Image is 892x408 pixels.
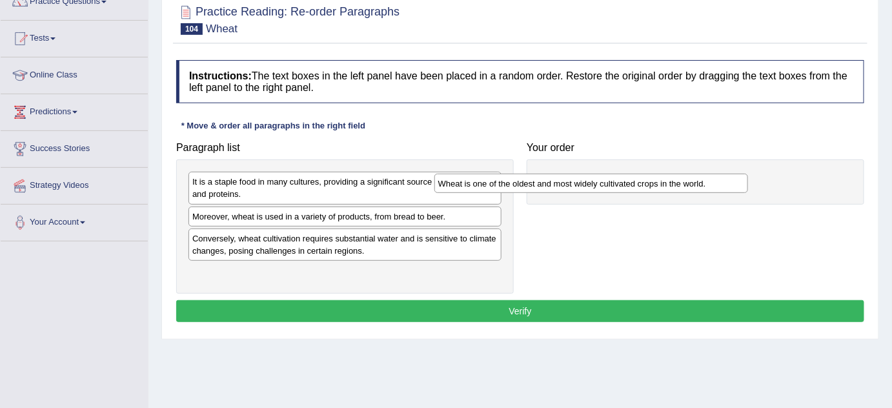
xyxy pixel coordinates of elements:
a: Predictions [1,94,148,127]
div: It is a staple food in many cultures, providing a significant source of carbohydrates and proteins. [188,172,502,204]
div: * Move & order all paragraphs in the right field [176,119,370,132]
a: Your Account [1,205,148,237]
h4: The text boxes in the left panel have been placed in a random order. Restore the original order b... [176,60,864,103]
a: Tests [1,21,148,53]
button: Verify [176,300,864,322]
div: Conversely, wheat cultivation requires substantial water and is sensitive to climate changes, pos... [188,229,502,261]
a: Success Stories [1,131,148,163]
b: Instructions: [189,70,252,81]
h4: Your order [527,142,864,154]
a: Strategy Videos [1,168,148,200]
h4: Paragraph list [176,142,514,154]
div: Moreover, wheat is used in a variety of products, from bread to beer. [188,207,502,227]
small: Wheat [206,23,238,35]
h2: Practice Reading: Re-order Paragraphs [176,3,400,35]
span: 104 [181,23,203,35]
div: Wheat is one of the oldest and most widely cultivated crops in the world. [434,174,748,194]
a: Online Class [1,57,148,90]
